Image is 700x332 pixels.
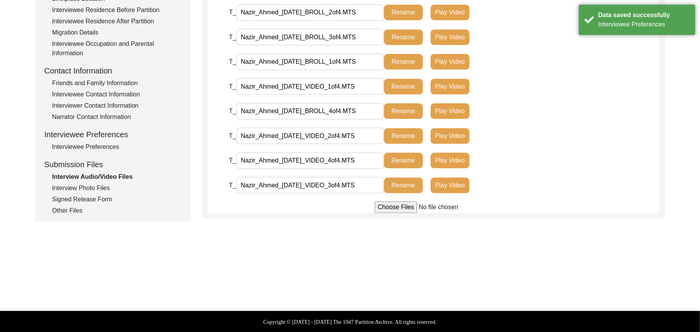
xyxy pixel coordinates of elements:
[52,101,181,110] div: Interviewer Contact Information
[431,79,470,94] button: Play Video
[52,90,181,99] div: Interviewee Contact Information
[229,58,236,65] span: T_
[229,182,236,189] span: T_
[263,318,436,326] label: Copyright © [DATE] - [DATE] The 1947 Partition Archive. All rights reserved.
[384,5,423,20] button: Rename
[229,34,236,40] span: T_
[598,20,690,29] div: Interviewee Preferences
[384,178,423,193] button: Rename
[431,54,470,70] button: Play Video
[431,103,470,119] button: Play Video
[384,54,423,70] button: Rename
[44,159,181,170] div: Submission Files
[229,108,236,114] span: T_
[52,195,181,204] div: Signed Release Form
[384,30,423,45] button: Rename
[384,103,423,119] button: Rename
[431,153,470,168] button: Play Video
[598,10,690,20] div: Data saved successfully
[384,153,423,168] button: Rename
[431,5,470,20] button: Play Video
[229,133,236,139] span: T_
[52,142,181,152] div: Interviewee Preferences
[52,172,181,182] div: Interview Audio/Video Files
[431,30,470,45] button: Play Video
[384,128,423,144] button: Rename
[229,9,236,16] span: T_
[52,39,181,58] div: Interviewee Occupation and Parental Information
[44,129,181,140] div: Interviewee Preferences
[52,112,181,122] div: Narrator Contact Information
[52,17,181,26] div: Interviewee Residence After Partition
[52,28,181,37] div: Migration Details
[431,178,470,193] button: Play Video
[229,83,236,90] span: T_
[52,183,181,193] div: Interview Photo Files
[229,157,236,164] span: T_
[52,206,181,215] div: Other Files
[52,79,181,88] div: Friends and Family Information
[44,65,181,77] div: Contact Information
[52,5,181,15] div: Interviewee Residence Before Partition
[384,79,423,94] button: Rename
[431,128,470,144] button: Play Video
